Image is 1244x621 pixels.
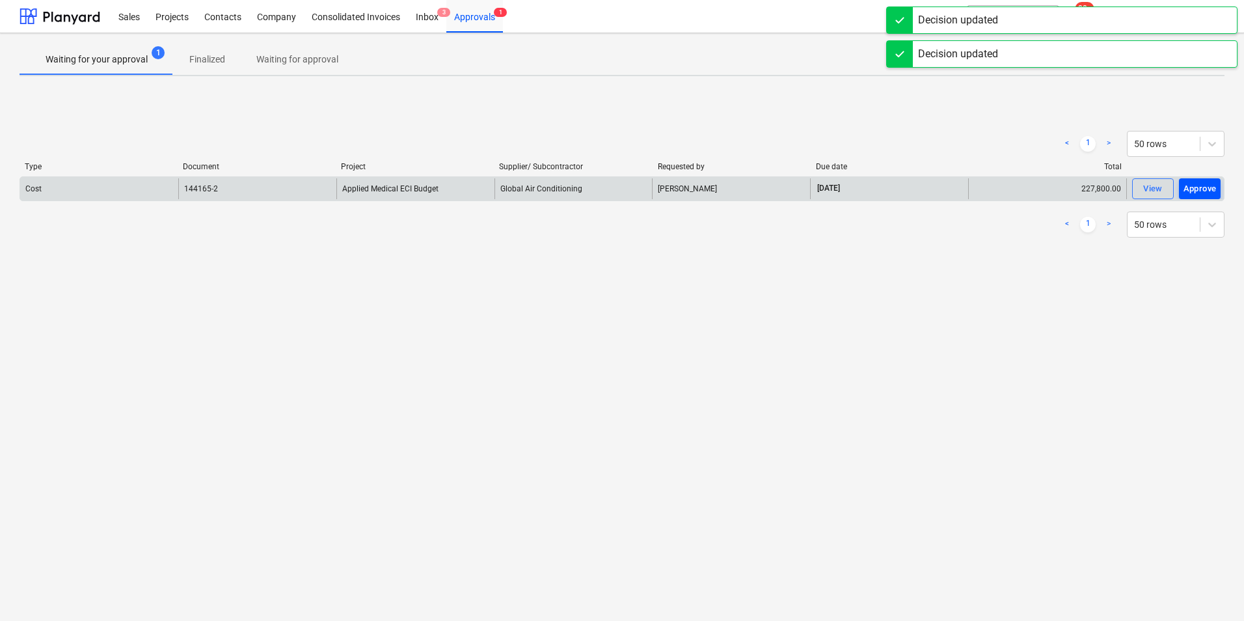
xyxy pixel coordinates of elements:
[816,183,841,194] span: [DATE]
[816,162,964,171] div: Due date
[1059,217,1075,232] a: Previous page
[1179,178,1221,199] button: Approve
[494,178,653,199] div: Global Air Conditioning
[1059,136,1075,152] a: Previous page
[968,178,1126,199] div: 227,800.00
[342,184,439,193] span: Applied Medical ECI Budget
[974,162,1122,171] div: Total
[1132,178,1174,199] button: View
[1101,136,1116,152] a: Next page
[1080,136,1096,152] a: Page 1 is your current page
[25,184,42,193] div: Cost
[1101,217,1116,232] a: Next page
[341,162,489,171] div: Project
[256,53,338,66] p: Waiting for approval
[652,178,810,199] div: [PERSON_NAME]
[152,46,165,59] span: 1
[1080,217,1096,232] a: Page 1 is your current page
[918,46,998,62] div: Decision updated
[46,53,148,66] p: Waiting for your approval
[658,162,805,171] div: Requested by
[1143,182,1163,197] div: View
[189,53,225,66] p: Finalized
[183,162,331,171] div: Document
[499,162,647,171] div: Supplier/ Subcontractor
[25,162,172,171] div: Type
[437,8,450,17] span: 3
[184,184,218,193] div: 144165-2
[494,8,507,17] span: 1
[1183,182,1217,197] div: Approve
[918,12,998,28] div: Decision updated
